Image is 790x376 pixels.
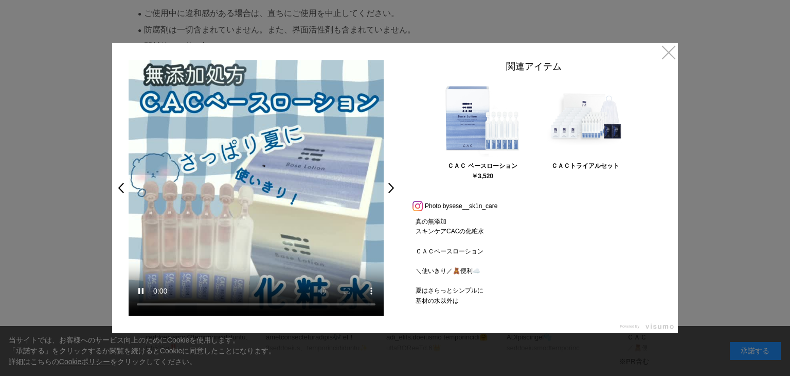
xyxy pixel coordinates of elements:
div: ￥3,520 [472,173,493,179]
a: > [387,179,401,197]
div: ＣＡＣ ベースローション [437,161,528,170]
a: sese__sk1n_care [449,202,497,210]
img: 060059.jpg [444,80,521,157]
a: < [111,179,125,197]
div: 関連アイテム [405,60,662,77]
div: ＣＡＣトライアルセット [540,161,631,170]
p: 真の無添加 スキンケアCACの化粧水 ＣＡＣベースローション ＼使いきり／🧸便利☁️ 夏はさらっとシンプルに 基材の水以外は ３種類の保湿成分 （グルコース、グリセリン、グリシン） 敏感肌の方や... [405,217,662,306]
span: Photo by [425,200,449,212]
img: 000851.jpg [547,80,624,157]
a: × [659,43,678,61]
